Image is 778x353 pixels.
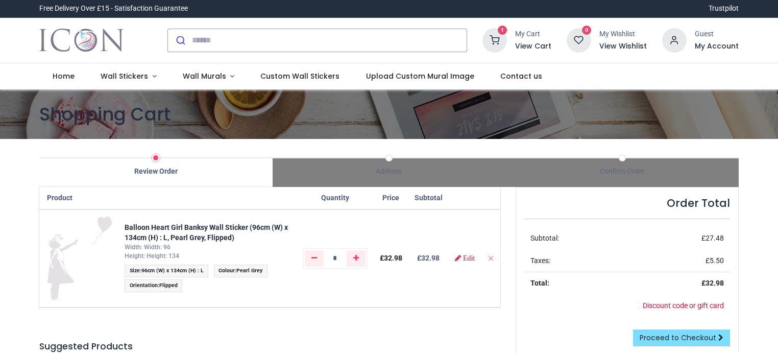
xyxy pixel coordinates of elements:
a: Edit [455,254,475,262]
th: Price [374,187,408,210]
span: Width: Width: 96 [125,244,171,251]
a: Remove one [305,250,324,267]
span: 27.48 [706,234,724,242]
span: Colour [218,267,235,274]
span: Edit [463,254,475,262]
a: View Wishlist [599,41,647,52]
a: 1 [482,35,507,43]
span: 32.98 [706,279,724,287]
img: Icon Wall Stickers [39,26,124,55]
a: 0 [567,35,591,43]
a: Trustpilot [709,4,739,14]
a: My Account [695,41,739,52]
span: : [214,265,268,277]
div: Guest [695,29,739,39]
b: £ [417,254,440,262]
div: Confirm Order [505,167,739,177]
span: Home [53,71,75,81]
a: Add one [347,250,366,267]
span: : [125,265,208,277]
button: Submit [168,29,192,52]
td: Taxes: [524,250,636,272]
sup: 1 [498,26,507,35]
a: Proceed to Checkout [633,330,730,347]
div: Free Delivery Over £15 - Satisfaction Guarantee [39,4,188,14]
span: Quantity [321,194,349,202]
div: Address [273,167,506,177]
span: Contact us [500,71,542,81]
span: Flipped [159,282,178,289]
strong: Total: [530,279,549,287]
span: 5.50 [710,256,724,265]
span: Wall Murals [183,71,226,81]
a: Logo of Icon Wall Stickers [39,26,124,55]
span: Orientation [130,282,158,289]
a: Discount code or gift card [643,301,724,310]
span: Size [130,267,140,274]
a: Remove from cart [487,254,494,262]
span: 96cm (W) x 134cm (H) : L [141,267,204,274]
a: View Cart [515,41,551,52]
th: Subtotal [408,187,449,210]
span: 32.98 [421,254,440,262]
img: C95tpAAAABklEQVQDANyQl4oUnqNcAAAAAElFTkSuQmCC [47,216,112,301]
span: £ [706,256,724,265]
h1: Shopping Cart [39,102,739,127]
h4: Order Total [524,196,730,210]
div: My Cart [515,29,551,39]
td: Subtotal: [524,227,636,250]
span: Custom Wall Stickers [260,71,339,81]
span: £ [380,254,402,262]
a: Wall Murals [169,63,248,90]
div: My Wishlist [599,29,647,39]
span: Wall Stickers [101,71,148,81]
span: Pearl Grey [236,267,262,274]
sup: 0 [582,26,592,35]
a: Balloon Heart Girl Banksy Wall Sticker (96cm (W) x 134cm (H) : L, Pearl Grey, Flipped) [125,223,288,242]
span: : [125,279,182,292]
span: Proceed to Checkout [640,333,716,343]
a: Wall Stickers [87,63,169,90]
span: 32.98 [384,254,402,262]
span: Upload Custom Mural Image [366,71,474,81]
div: Review Order [39,167,273,177]
span: £ [701,234,724,242]
th: Product [39,187,118,210]
h5: Suggested Products [39,340,500,353]
span: Height: Height: 134 [125,252,179,260]
strong: £ [701,279,724,287]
